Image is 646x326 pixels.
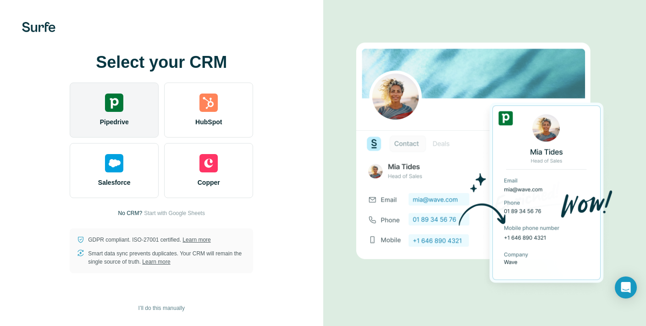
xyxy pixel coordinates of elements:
button: I’ll do this manually [132,301,191,315]
span: HubSpot [195,117,222,127]
p: No CRM? [118,209,143,217]
div: Open Intercom Messenger [615,276,637,298]
a: Learn more [142,259,170,265]
h1: Select your CRM [70,53,253,72]
span: Pipedrive [100,117,129,127]
img: pipedrive's logo [105,94,123,112]
span: I’ll do this manually [138,304,185,312]
span: Copper [198,178,220,187]
img: salesforce's logo [105,154,123,172]
img: hubspot's logo [199,94,218,112]
p: Smart data sync prevents duplicates. Your CRM will remain the single source of truth. [88,249,246,266]
p: GDPR compliant. ISO-27001 certified. [88,236,210,244]
button: Start with Google Sheets [144,209,205,217]
a: Learn more [182,237,210,243]
img: PIPEDRIVE image [356,27,613,299]
span: Salesforce [98,178,131,187]
img: Surfe's logo [22,22,55,32]
img: copper's logo [199,154,218,172]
